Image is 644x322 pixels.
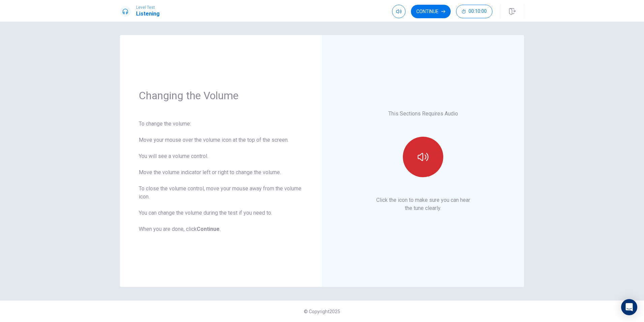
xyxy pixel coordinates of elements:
[136,5,160,10] span: Level Test
[139,120,303,233] div: To change the volume: Move your mouse over the volume icon at the top of the screen. You will see...
[621,299,637,315] div: Open Intercom Messenger
[139,89,303,102] h1: Changing the Volume
[469,9,487,14] span: 00:10:00
[376,196,470,212] p: Click the icon to make sure you can hear the tune clearly.
[136,10,160,18] h1: Listening
[456,5,492,18] button: 00:10:00
[388,110,458,118] p: This Sections Requires Audio
[197,226,220,232] b: Continue
[304,309,340,314] span: © Copyright 2025
[411,5,451,18] button: Continue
